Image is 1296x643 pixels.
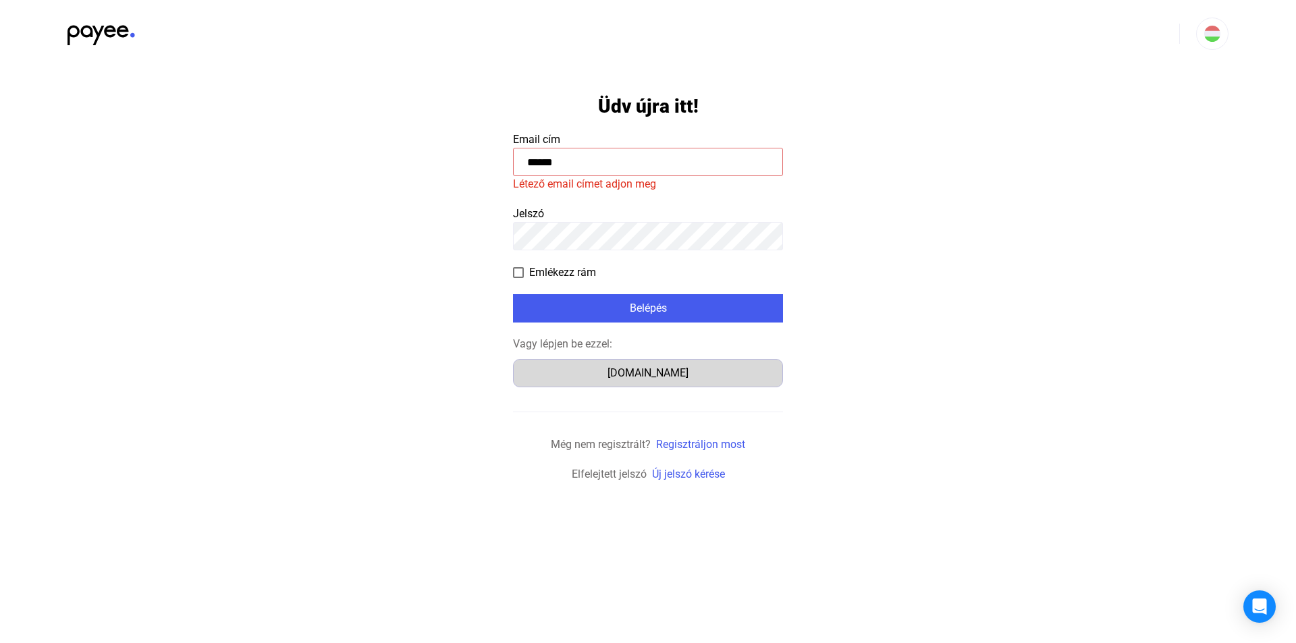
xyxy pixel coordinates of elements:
span: Email cím [513,133,560,146]
div: Open Intercom Messenger [1243,590,1276,623]
span: Emlékezz rám [529,264,596,281]
a: [DOMAIN_NAME] [513,366,783,379]
span: Még nem regisztrált? [551,438,651,451]
div: Belépés [517,300,779,316]
a: Új jelszó kérése [652,468,725,480]
h1: Üdv újra itt! [598,94,699,118]
img: HU [1204,26,1220,42]
a: Regisztráljon most [656,438,745,451]
img: black-payee-blue-dot.svg [67,18,135,45]
button: Belépés [513,294,783,323]
mat-error: Létező email címet adjon meg [513,176,783,192]
button: [DOMAIN_NAME] [513,359,783,387]
span: Jelszó [513,207,544,220]
span: Elfelejtett jelszó [572,468,647,480]
div: [DOMAIN_NAME] [518,365,778,381]
div: Vagy lépjen be ezzel: [513,336,783,352]
button: HU [1196,18,1228,50]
